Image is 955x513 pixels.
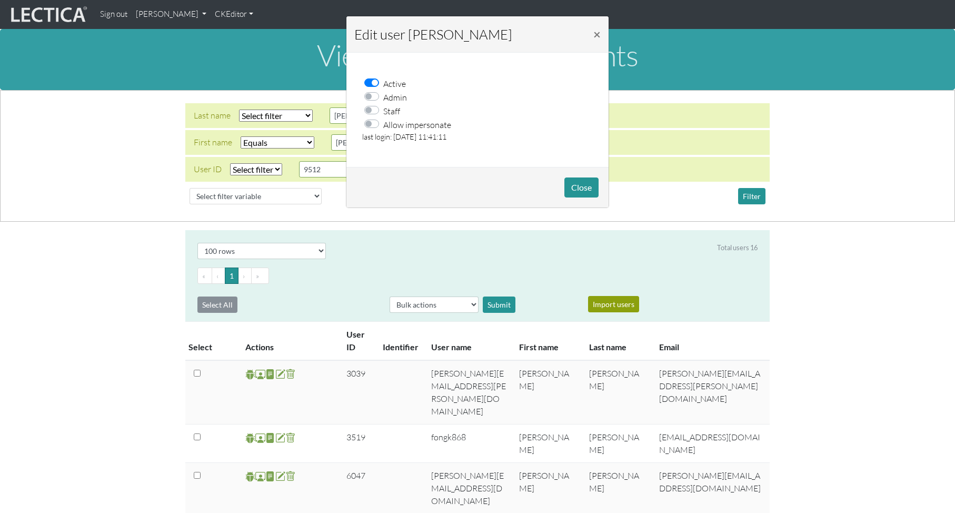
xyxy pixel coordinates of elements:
button: Close [564,177,599,198]
label: Admin [383,90,407,104]
span: × [593,26,601,42]
p: last login: [DATE] 11:41:11 [362,131,593,143]
label: Allow impersonate [383,117,451,131]
button: Close [585,19,609,49]
h5: Edit user [PERSON_NAME] [354,24,512,44]
label: Active [383,76,406,90]
label: Staff [383,104,400,117]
